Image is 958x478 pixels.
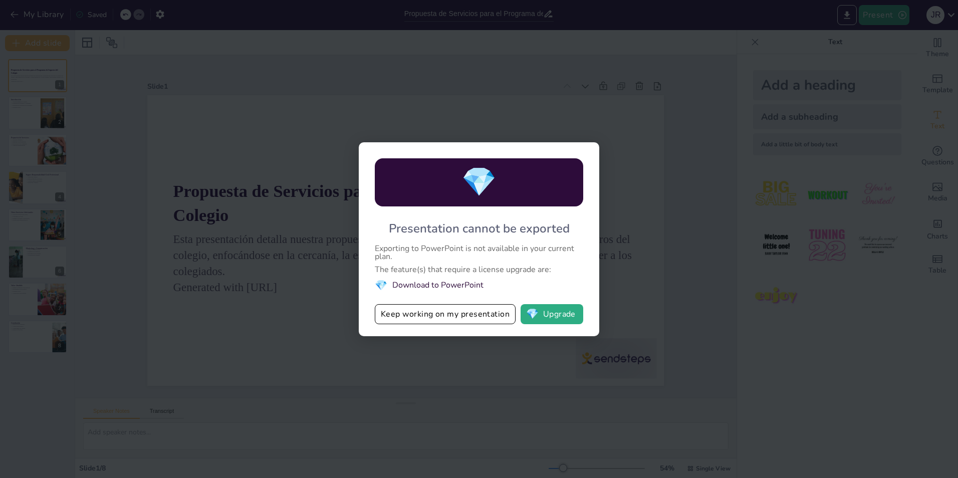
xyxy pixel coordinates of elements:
[521,304,583,324] button: diamondUpgrade
[375,266,583,274] div: The feature(s) that require a license upgrade are:
[375,279,387,292] span: diamond
[375,245,583,261] div: Exporting to PowerPoint is not available in your current plan.
[461,163,497,201] span: diamond
[375,279,583,292] li: Download to PowerPoint
[375,304,516,324] button: Keep working on my presentation
[526,309,539,319] span: diamond
[389,220,570,236] div: Presentation cannot be exported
